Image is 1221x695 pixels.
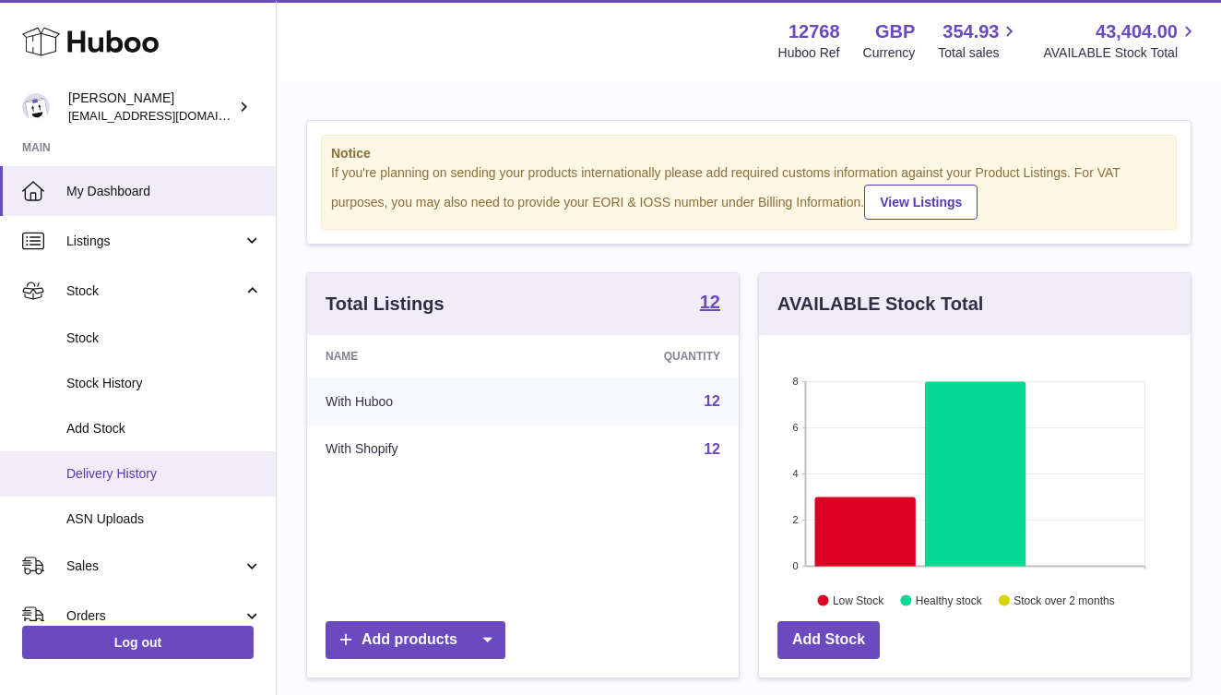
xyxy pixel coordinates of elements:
[704,441,720,457] a: 12
[326,621,505,659] a: Add products
[66,607,243,625] span: Orders
[66,465,262,483] span: Delivery History
[66,330,262,347] span: Stock
[331,145,1167,162] strong: Notice
[777,292,983,317] h3: AVAILABLE Stock Total
[777,621,880,659] a: Add Stock
[778,44,840,62] div: Huboo Ref
[792,422,798,433] text: 6
[307,335,539,377] th: Name
[66,557,243,575] span: Sales
[864,185,978,220] a: View Listings
[66,282,243,300] span: Stock
[22,93,50,121] img: info@mannox.co.uk
[916,593,983,606] text: Healthy stock
[66,510,262,528] span: ASN Uploads
[307,377,539,425] td: With Huboo
[68,90,234,125] div: [PERSON_NAME]
[938,44,1020,62] span: Total sales
[326,292,445,317] h3: Total Listings
[700,293,720,311] strong: 12
[307,425,539,473] td: With Shopify
[792,560,798,571] text: 0
[22,626,254,659] a: Log out
[1043,44,1199,62] span: AVAILABLE Stock Total
[1014,593,1114,606] text: Stock over 2 months
[942,19,999,44] span: 354.93
[66,375,262,392] span: Stock History
[66,420,262,437] span: Add Stock
[1043,19,1199,62] a: 43,404.00 AVAILABLE Stock Total
[539,335,739,377] th: Quantity
[788,19,840,44] strong: 12768
[331,164,1167,220] div: If you're planning on sending your products internationally please add required customs informati...
[863,44,916,62] div: Currency
[1096,19,1178,44] span: 43,404.00
[704,393,720,409] a: 12
[833,593,884,606] text: Low Stock
[938,19,1020,62] a: 354.93 Total sales
[792,514,798,525] text: 2
[875,19,915,44] strong: GBP
[66,183,262,200] span: My Dashboard
[68,108,271,123] span: [EMAIL_ADDRESS][DOMAIN_NAME]
[66,233,243,250] span: Listings
[792,468,798,479] text: 4
[700,293,720,315] a: 12
[792,376,798,387] text: 8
